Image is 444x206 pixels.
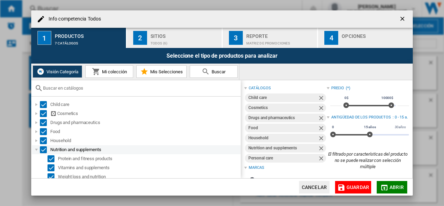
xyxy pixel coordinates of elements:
ng-md-icon: Quitar [318,125,326,133]
md-checkbox: Select [40,137,50,144]
div: Drugs and pharmaceutics [50,119,240,126]
div: Drugs and pharmaceutics [248,114,317,122]
div: Vitamins and supplements [58,164,240,171]
span: Guardar [347,184,369,190]
div: 3 [229,31,243,45]
button: Abrir [377,181,407,193]
ng-md-icon: getI18NText('BUTTONS.CLOSE_DIALOG') [399,15,407,24]
md-checkbox: Select [40,110,50,117]
div: Cosmetics [248,104,317,112]
button: Visión Categoría [33,65,82,78]
div: Nutrition and supplements [248,144,317,153]
span: Visión Categoría [45,69,78,74]
div: 2 [133,31,147,45]
div: Food [248,124,317,132]
div: Precio [331,85,344,91]
ng-md-icon: Quitar [318,155,326,163]
button: Cancelar [299,181,330,193]
div: Deseleccionar todo [249,174,310,187]
button: Buscar [190,65,238,78]
h4: Info competencia Todos [45,16,101,23]
md-checkbox: Select [40,128,50,135]
md-checkbox: Select [40,101,50,108]
div: 7 catálogos [55,38,123,45]
div: Personal care [248,154,317,163]
md-checkbox: Select [40,146,50,153]
div: Household [50,137,240,144]
div: Antigüedad de los productos [331,115,391,120]
button: 2 Sitios TODOS (6) [127,28,222,48]
ng-md-icon: Quitar [318,145,326,153]
span: Buscar [210,69,225,74]
div: Weight loss and nutrition [58,173,240,180]
div: 1 [37,31,51,45]
div: Nutrition and supplements [50,146,240,153]
button: 4 Opciones [318,28,413,48]
div: catálogos [249,85,271,91]
div: : 0 - 15 a. [393,115,409,120]
div: Household [248,134,317,142]
span: Abrir [390,184,404,190]
div: Child care [50,101,240,108]
div: Marcas [249,165,264,171]
div: TODOS (6) [151,38,219,45]
span: 15 años [363,124,377,130]
button: Mi colección [85,65,133,78]
img: wiser-icon-white.png [36,67,45,76]
span: 0 [331,124,335,130]
button: 1 Productos 7 catálogos [31,28,127,48]
input: Buscar en catálogos [43,85,237,91]
div: Child care [248,93,317,102]
div: 4 [324,31,338,45]
span: Mis Selecciones [148,69,183,74]
div: Reporte [246,31,315,38]
div: Cosmetics [50,110,240,117]
div: El filtrado por características del producto no se puede realizar con selección múltiple [327,151,409,170]
md-checkbox: Select [48,155,58,162]
div: Sitios [151,31,219,38]
button: Mis Selecciones [136,65,187,78]
ng-md-icon: Quitar [318,135,326,143]
div: Productos [55,31,123,38]
button: getI18NText('BUTTONS.CLOSE_DIALOG') [396,12,410,26]
div: Seleccione el tipo de productos para analizar [31,48,413,64]
ng-md-icon: Quitar [318,94,326,103]
button: 3 Reporte Matriz de PROMOCIONES [223,28,318,48]
div: Opciones [342,31,410,38]
span: 0$ [343,95,350,101]
md-checkbox: Select [40,119,50,126]
span: Mi colección [100,69,127,74]
ng-md-icon: Quitar [318,105,326,113]
md-checkbox: Select [48,173,58,180]
button: Deseleccionar todo [247,174,313,187]
md-checkbox: Select [48,164,58,171]
div: Protein and fitness products [58,155,240,162]
button: Guardar [335,181,371,193]
div: Matriz de PROMOCIONES [246,38,315,45]
span: 30 años [394,124,407,130]
ng-md-icon: Quitar [318,115,326,123]
div: Food [50,128,240,135]
span: 10000$ [380,95,394,101]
